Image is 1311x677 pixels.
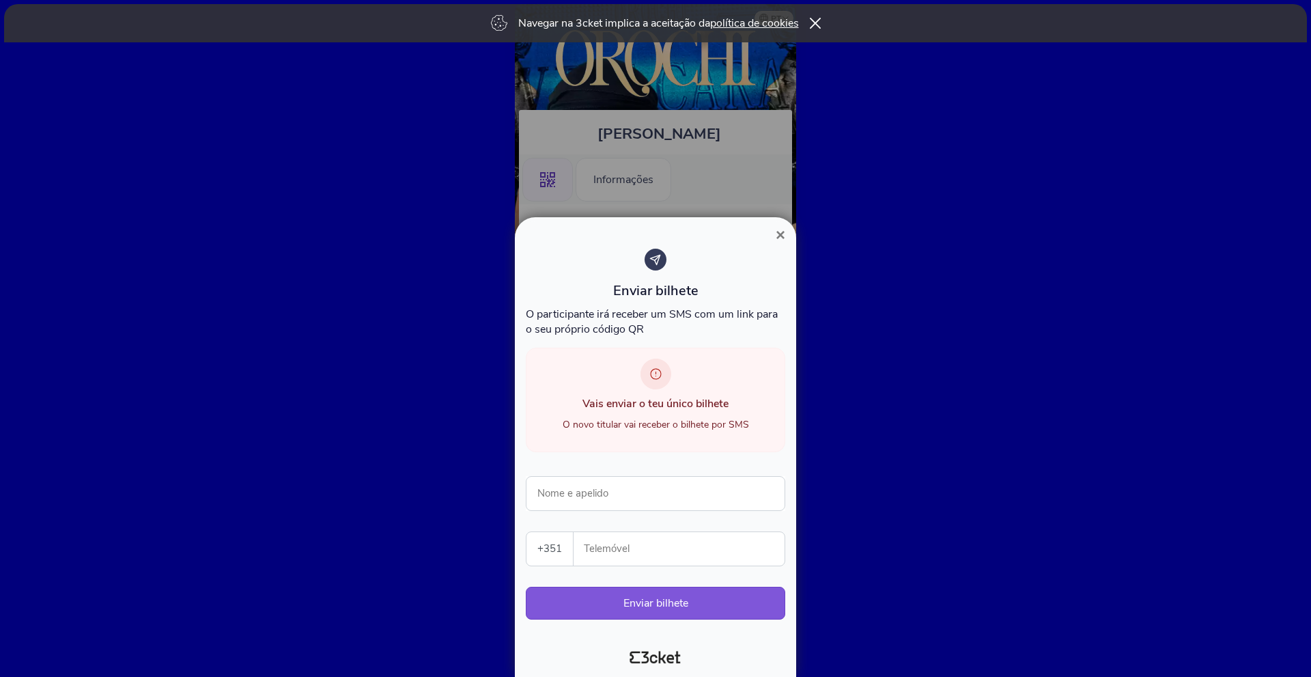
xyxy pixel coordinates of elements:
[574,532,786,566] label: Telemóvel
[518,16,799,31] p: Navegar na 3cket implica a aceitação da
[584,532,785,566] input: Telemóvel
[526,587,785,620] button: Enviar bilhete
[526,476,785,511] input: Nome e apelido
[526,307,778,337] span: O participante irá receber um SMS com um link para o seu próprio código QR
[547,418,763,431] div: O novo titular vai receber o bilhete por SMS
[776,225,785,244] span: ×
[526,476,620,510] label: Nome e apelido
[613,281,699,300] span: Enviar bilhete
[710,16,799,31] a: política de cookies
[582,396,729,411] span: Vais enviar o teu único bilhete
